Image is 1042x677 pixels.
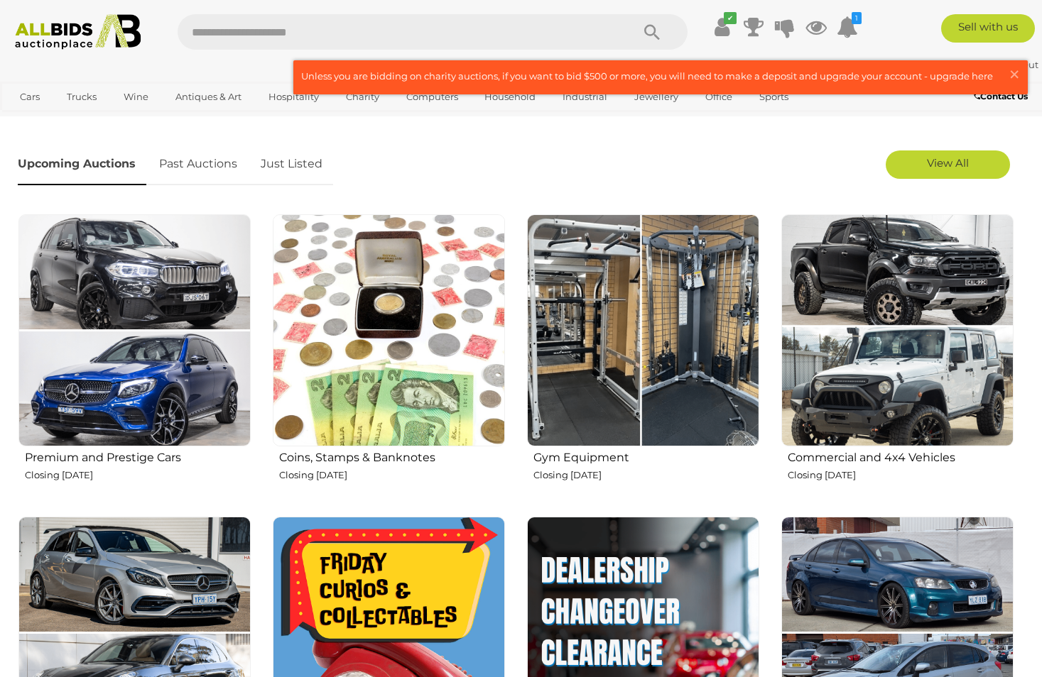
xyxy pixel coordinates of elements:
[927,156,969,170] span: View All
[955,59,992,70] a: Ezy10
[941,14,1035,43] a: Sell with us
[724,12,737,24] i: ✔
[8,14,148,50] img: Allbids.com.au
[250,143,333,185] a: Just Listed
[18,143,146,185] a: Upcoming Auctions
[974,89,1031,104] a: Contact Us
[992,59,995,70] span: |
[279,448,505,464] h2: Coins, Stamps & Banknotes
[788,448,1014,464] h2: Commercial and 4x4 Vehicles
[114,85,158,109] a: Wine
[337,85,389,109] a: Charity
[11,85,49,109] a: Cars
[997,59,1038,70] a: Sign Out
[475,85,545,109] a: Household
[553,85,617,109] a: Industrial
[625,85,688,109] a: Jewellery
[25,448,251,464] h2: Premium and Prestige Cars
[397,85,467,109] a: Computers
[974,91,1028,101] b: Contact Us
[750,85,798,109] a: Sports
[279,467,505,483] p: Closing [DATE]
[272,214,505,505] a: Coins, Stamps & Banknotes Closing [DATE]
[955,59,990,70] strong: Ezy10
[11,109,130,132] a: [GEOGRAPHIC_DATA]
[712,14,733,40] a: ✔
[527,214,759,446] img: Gym Equipment
[58,85,106,109] a: Trucks
[273,214,505,446] img: Coins, Stamps & Banknotes
[1008,60,1021,88] span: ×
[781,214,1014,446] img: Commercial and 4x4 Vehicles
[617,14,688,50] button: Search
[852,12,862,24] i: 1
[526,214,759,505] a: Gym Equipment Closing [DATE]
[837,14,858,40] a: 1
[788,467,1014,483] p: Closing [DATE]
[259,85,328,109] a: Hospitality
[18,214,251,446] img: Premium and Prestige Cars
[886,150,1010,179] a: View All
[166,85,251,109] a: Antiques & Art
[18,214,251,505] a: Premium and Prestige Cars Closing [DATE]
[696,85,742,109] a: Office
[781,214,1014,505] a: Commercial and 4x4 Vehicles Closing [DATE]
[148,143,248,185] a: Past Auctions
[25,467,251,483] p: Closing [DATE]
[533,448,759,464] h2: Gym Equipment
[533,467,759,483] p: Closing [DATE]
